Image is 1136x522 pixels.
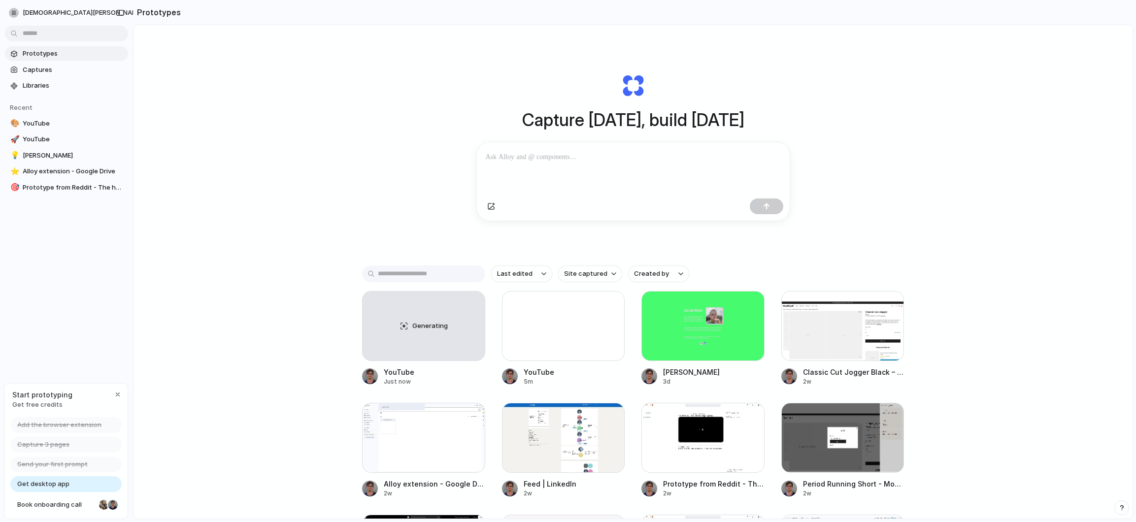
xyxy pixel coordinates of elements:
[23,119,124,129] span: YouTube
[5,5,158,21] button: [DEMOGRAPHIC_DATA][PERSON_NAME]
[5,148,128,163] a: 💡[PERSON_NAME]
[23,65,124,75] span: Captures
[9,119,19,129] button: 🎨
[524,377,554,386] div: 5m
[5,116,128,131] a: 🎨YouTube
[362,291,485,386] a: GeneratingYouTubeJust now
[384,479,485,489] div: Alloy extension - Google Drive
[10,476,122,492] a: Get desktop app
[9,151,19,161] button: 💡
[98,499,110,511] div: Nicole Kubica
[502,403,625,498] a: Feed | LinkedInFeed | LinkedIn2w
[663,367,720,377] div: [PERSON_NAME]
[23,183,124,193] span: Prototype from Reddit - The heart of the internet
[641,403,765,498] a: Prototype from Reddit - The heart of the internetPrototype from Reddit - The heart of the internet2w
[23,8,143,18] span: [DEMOGRAPHIC_DATA][PERSON_NAME]
[12,390,72,400] span: Start prototyping
[9,183,19,193] button: 🎯
[9,134,19,144] button: 🚀
[781,291,904,386] a: Classic Cut Jogger Black – Modibodi AUClassic Cut Jogger Black – Modibodi AU2w
[803,489,904,498] div: 2w
[5,78,128,93] a: Libraries
[634,269,669,279] span: Created by
[107,499,119,511] div: Christian Iacullo
[10,118,17,129] div: 🎨
[362,403,485,498] a: Alloy extension - Google DriveAlloy extension - Google Drive2w
[384,367,414,377] div: YouTube
[17,420,101,430] span: Add the browser extension
[524,367,554,377] div: YouTube
[384,489,485,498] div: 2w
[502,291,625,386] a: YouTubeYouTube5m
[10,166,17,177] div: ⭐
[17,500,95,510] span: Book onboarding call
[522,107,744,133] h1: Capture [DATE], build [DATE]
[803,479,904,489] div: Period Running Short - Moderate in Black | Modibodi – Modibodi AU
[497,269,533,279] span: Last edited
[9,166,19,176] button: ⭐
[5,180,128,195] a: 🎯Prototype from Reddit - The heart of the internet
[524,479,576,489] div: Feed | LinkedIn
[558,265,622,282] button: Site captured
[23,81,124,91] span: Libraries
[628,265,689,282] button: Created by
[10,182,17,193] div: 🎯
[524,489,576,498] div: 2w
[10,134,17,145] div: 🚀
[663,377,720,386] div: 3d
[663,489,765,498] div: 2w
[384,377,414,386] div: Just now
[663,479,765,489] div: Prototype from Reddit - The heart of the internet
[23,134,124,144] span: YouTube
[491,265,552,282] button: Last edited
[17,440,69,450] span: Capture 3 pages
[23,166,124,176] span: Alloy extension - Google Drive
[10,150,17,161] div: 💡
[803,377,904,386] div: 2w
[12,400,72,410] span: Get free credits
[10,103,33,111] span: Recent
[803,367,904,377] div: Classic Cut Jogger Black – Modibodi AU
[17,459,88,469] span: Send your first prompt
[412,321,448,331] span: Generating
[17,479,69,489] span: Get desktop app
[23,49,124,59] span: Prototypes
[23,151,124,161] span: [PERSON_NAME]
[5,164,128,179] a: ⭐Alloy extension - Google Drive
[5,132,128,147] a: 🚀YouTube
[133,6,181,18] h2: Prototypes
[5,63,128,77] a: Captures
[781,403,904,498] a: Period Running Short - Moderate in Black | Modibodi – Modibodi AUPeriod Running Short - Moderate ...
[564,269,607,279] span: Site captured
[10,497,122,513] a: Book onboarding call
[641,291,765,386] a: Leo Denham[PERSON_NAME]3d
[5,46,128,61] a: Prototypes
